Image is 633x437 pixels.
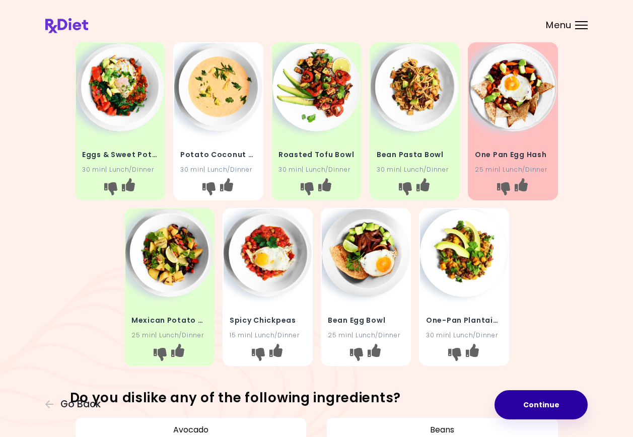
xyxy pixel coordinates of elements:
[180,165,256,174] div: 30 min | Lunch/Dinner
[103,180,119,196] button: I don't like this recipe
[426,313,502,329] h4: One-Pan Plantain Curry
[120,180,136,196] button: I like this recipe
[377,165,453,174] div: 30 min | Lunch/Dinner
[82,165,158,174] div: 30 min | Lunch/Dinner
[152,346,168,362] button: I don't like this recipe
[82,147,158,163] h4: Eggs & Sweet Potatoes
[278,147,355,163] h4: Roasted Tofu Bowl
[131,313,207,329] h4: Mexican Potato Bean Salad
[250,346,266,362] button: I don't like this recipe
[45,399,106,410] button: Go Back
[70,390,564,406] h3: Do you dislike any of the following ingredients?
[496,180,512,196] button: I don't like this recipe
[267,346,284,362] button: I like this recipe
[397,180,413,196] button: I don't like this recipe
[45,18,88,33] img: RxDiet
[348,346,364,362] button: I don't like this recipe
[446,346,462,362] button: I don't like this recipe
[131,331,207,340] div: 25 min | Lunch/Dinner
[169,346,185,362] button: I like this recipe
[366,346,382,362] button: I like this recipe
[513,180,529,196] button: I like this recipe
[60,399,101,410] span: Go Back
[426,331,502,340] div: 30 min | Lunch/Dinner
[219,180,235,196] button: I like this recipe
[475,147,551,163] h4: One Pan Egg Hash
[299,180,315,196] button: I don't like this recipe
[464,346,480,362] button: I like this recipe
[475,165,551,174] div: 25 min | Lunch/Dinner
[328,313,404,329] h4: Bean Egg Bowl
[377,147,453,163] h4: Bean Pasta Bowl
[415,180,431,196] button: I like this recipe
[546,21,572,30] span: Menu
[201,180,217,196] button: I don't like this recipe
[495,390,588,419] button: Continue
[180,147,256,163] h4: Potato Coconut Soup
[328,331,404,340] div: 25 min | Lunch/Dinner
[230,313,306,329] h4: Spicy Chickpeas
[230,331,306,340] div: 15 min | Lunch/Dinner
[317,180,333,196] button: I like this recipe
[278,165,355,174] div: 30 min | Lunch/Dinner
